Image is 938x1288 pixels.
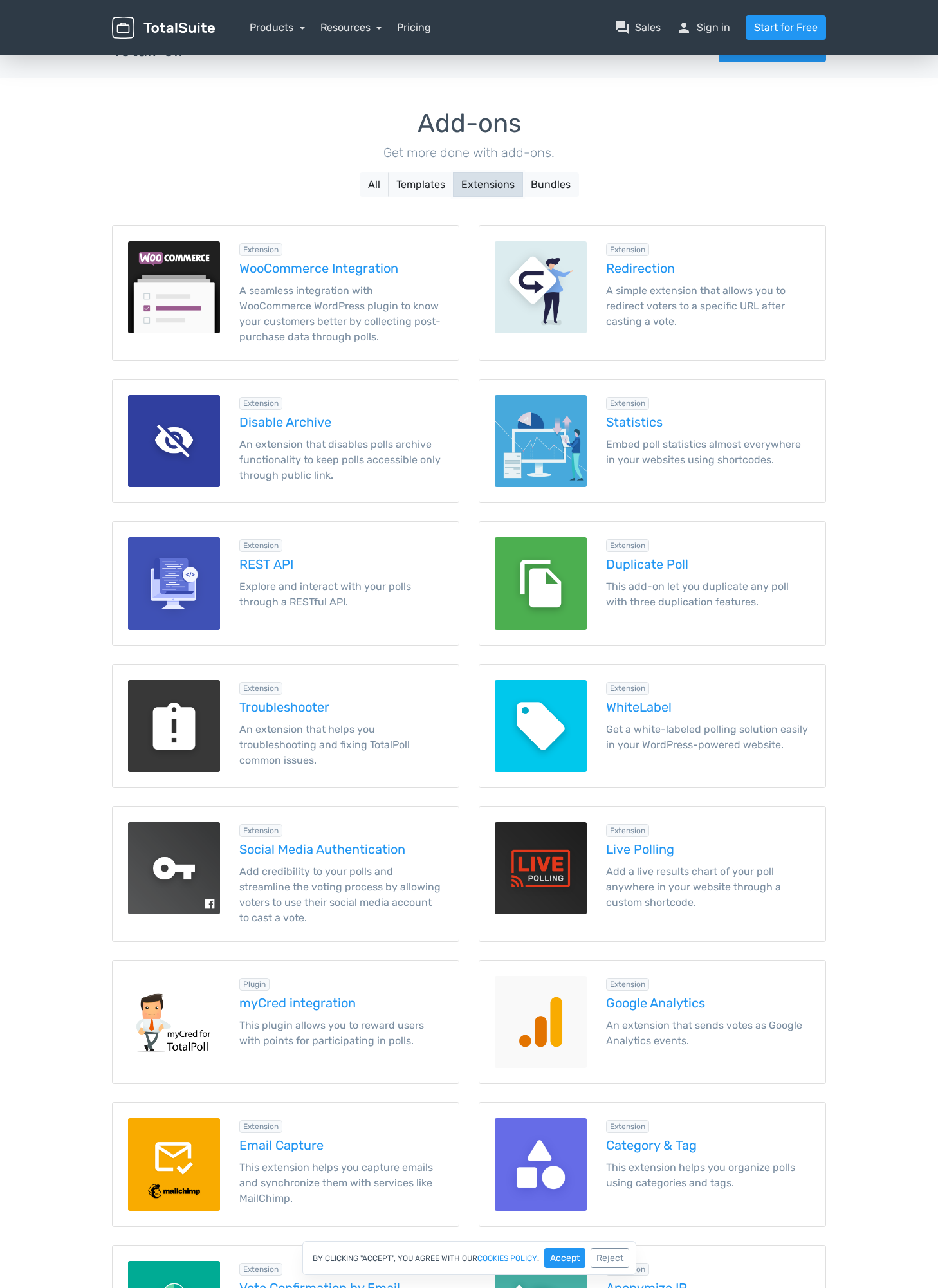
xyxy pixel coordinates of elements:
p: A seamless integration with WooCommerce WordPress plugin to know your customers better by collect... [239,283,443,345]
img: Redirection for TotalPoll [495,241,587,333]
a: Google Analytics for TotalPoll Extension Google Analytics An extension that sends votes as Google... [479,960,826,1084]
img: REST API for TotalPoll [128,537,220,629]
a: Duplicate Poll for TotalPoll Extension Duplicate Poll This add-on let you duplicate any poll with... [479,521,826,645]
a: Live Polling for TotalPoll Extension Live Polling Add a live results chart of your poll anywhere ... [479,806,826,942]
h3: TotalPoll [112,41,183,60]
a: Email Capture for TotalPoll Extension Email Capture This extension helps you capture emails and s... [112,1102,459,1226]
p: An extension that helps you troubleshooting and fixing TotalPoll common issues. [239,722,443,768]
a: WhiteLabel for TotalPoll Extension WhiteLabel Get a white-labeled polling solution easily in your... [479,664,826,788]
h5: Social Media Authentication extension for TotalPoll [239,842,443,856]
button: Extensions [453,172,523,197]
a: Resources [320,21,382,33]
img: Duplicate Poll for TotalPoll [495,537,587,629]
a: question_answerSales [614,20,661,35]
img: myCred integration for TotalPoll [128,976,220,1068]
img: WooCommerce Integration for TotalPoll [128,241,220,333]
div: Extension [606,682,649,695]
div: Extension [239,1120,282,1133]
img: Category & Tag for TotalPoll [495,1118,587,1210]
a: Disable Archive for TotalPoll Extension Disable Archive An extension that disables polls archive ... [112,379,459,503]
img: Live Polling for TotalPoll [495,822,587,914]
div: Extension [606,824,649,837]
p: Get a white-labeled polling solution easily in your WordPress-powered website. [606,722,810,753]
h5: Live Polling extension for TotalPoll [606,842,810,856]
h5: Google Analytics extension for TotalPoll [606,996,810,1010]
p: An extension that sends votes as Google Analytics events. [606,1018,810,1049]
h5: Email Capture extension for TotalPoll [239,1138,443,1152]
h5: WooCommerce Integration extension for TotalPoll [239,261,443,275]
a: myCred integration for TotalPoll Plugin myCred integration This plugin allows you to reward users... [112,960,459,1084]
p: An extension that disables polls archive functionality to keep polls accessible only through publ... [239,437,443,483]
a: personSign in [676,20,730,35]
h5: Statistics extension for TotalPoll [606,415,810,429]
a: Start for Free [746,15,826,40]
p: Add credibility to your polls and streamline the voting process by allowing voters to use their s... [239,864,443,926]
img: WhiteLabel for TotalPoll [495,680,587,772]
h5: WhiteLabel extension for TotalPoll [606,700,810,714]
div: Extension [606,397,649,410]
div: Extension [606,978,649,991]
img: Google Analytics for TotalPoll [495,976,587,1068]
h5: Troubleshooter extension for TotalPoll [239,700,443,714]
button: Templates [388,172,454,197]
div: Extension [606,1120,649,1133]
img: Social Media Authentication for TotalPoll [128,822,220,914]
a: Pricing [397,20,431,35]
a: Redirection for TotalPoll Extension Redirection A simple extension that allows you to redirect vo... [479,225,826,361]
div: Extension [239,243,282,256]
p: This extension helps you organize polls using categories and tags. [606,1160,810,1191]
p: Add a live results chart of your poll anywhere in your website through a custom shortcode. [606,864,810,910]
img: TotalSuite for WordPress [112,17,215,39]
button: Reject [591,1248,629,1268]
a: Troubleshooter for TotalPoll Extension Troubleshooter An extension that helps you troubleshooting... [112,664,459,788]
a: Statistics for TotalPoll Extension Statistics Embed poll statistics almost everywhere in your web... [479,379,826,503]
h5: Category & Tag extension for TotalPoll [606,1138,810,1152]
p: Explore and interact with your polls through a RESTful API. [239,579,443,610]
span: question_answer [614,20,630,35]
div: Extension [239,824,282,837]
img: Statistics for TotalPoll [495,395,587,487]
img: Email Capture for TotalPoll [128,1118,220,1210]
p: This add-on let you duplicate any poll with three duplication features. [606,579,810,610]
p: This extension helps you capture emails and synchronize them with services like MailChimp. [239,1160,443,1206]
a: cookies policy [477,1255,537,1262]
div: Extension [239,682,282,695]
span: person [676,20,692,35]
img: Troubleshooter for TotalPoll [128,680,220,772]
img: Disable Archive for TotalPoll [128,395,220,487]
h5: REST API extension for TotalPoll [239,557,443,571]
p: This plugin allows you to reward users with points for participating in polls. [239,1018,443,1049]
div: Plugin [239,978,270,991]
div: By clicking "Accept", you agree with our . [302,1241,636,1275]
h5: Duplicate Poll extension for TotalPoll [606,557,810,571]
a: Category & Tag for TotalPoll Extension Category & Tag This extension helps you organize polls usi... [479,1102,826,1226]
div: Extension [606,243,649,256]
div: Extension [239,539,282,552]
h5: Disable Archive extension for TotalPoll [239,415,443,429]
a: Social Media Authentication for TotalPoll Extension Social Media Authentication Add credibility t... [112,806,459,942]
h5: myCred integration plugin for TotalPoll [239,996,443,1010]
div: Extension [239,397,282,410]
a: Products [250,21,305,33]
p: Embed poll statistics almost everywhere in your websites using shortcodes. [606,437,810,468]
h1: Add-ons [112,109,826,138]
button: All [360,172,389,197]
a: WooCommerce Integration for TotalPoll Extension WooCommerce Integration A seamless integration wi... [112,225,459,361]
p: A simple extension that allows you to redirect voters to a specific URL after casting a vote. [606,283,810,329]
a: REST API for TotalPoll Extension REST API Explore and interact with your polls through a RESTful ... [112,521,459,645]
p: Get more done with add-ons. [112,143,826,162]
div: Extension [606,539,649,552]
button: Accept [544,1248,585,1268]
h5: Redirection extension for TotalPoll [606,261,810,275]
button: Bundles [522,172,579,197]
